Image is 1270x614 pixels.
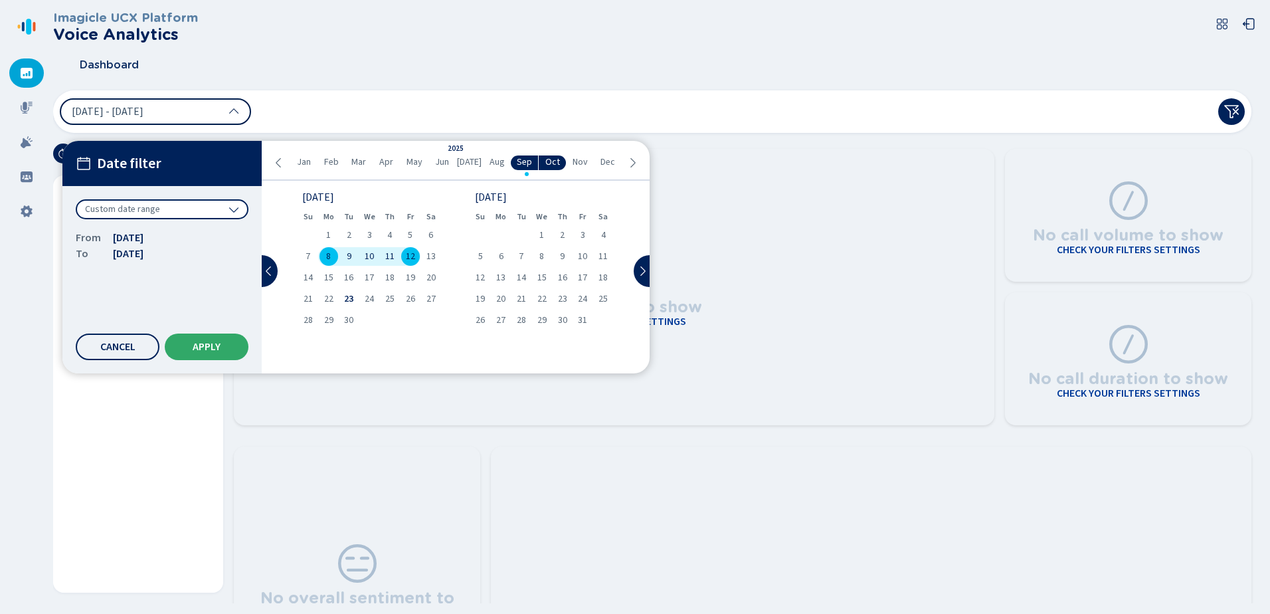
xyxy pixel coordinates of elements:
[323,212,334,221] abbr: Monday
[545,157,560,167] span: Oct
[517,294,526,304] span: 21
[379,157,393,167] span: Apr
[400,268,420,287] div: Fri Sep 19 2025
[420,247,441,266] div: Sat Sep 13 2025
[476,212,485,221] abbr: Sunday
[298,311,318,330] div: Sun Sep 28 2025
[496,273,505,282] span: 13
[420,226,441,245] div: Sat Sep 06 2025
[531,268,552,287] div: Wed Oct 15 2025
[380,247,401,266] div: Thu Sep 11 2025
[72,106,143,117] span: [DATE] - [DATE]
[304,212,313,221] abbr: Sunday
[297,157,311,167] span: Jan
[531,290,552,308] div: Wed Oct 22 2025
[478,252,483,261] span: 5
[407,157,422,167] span: May
[165,334,248,360] button: Apply
[339,247,359,266] div: Tue Sep 09 2025
[511,311,532,330] div: Tue Oct 28 2025
[593,290,614,308] div: Sat Oct 25 2025
[627,157,638,168] svg: chevron-right
[593,268,614,287] div: Sat Oct 18 2025
[581,231,585,240] span: 3
[367,231,372,240] span: 3
[264,266,274,276] svg: chevron-left
[552,226,573,245] div: Thu Oct 02 2025
[380,290,401,308] div: Thu Sep 25 2025
[558,316,567,325] span: 30
[519,252,523,261] span: 7
[531,226,552,245] div: Wed Oct 01 2025
[557,212,567,221] abbr: Thursday
[76,246,102,262] span: To
[304,316,313,325] span: 28
[552,311,573,330] div: Thu Oct 30 2025
[560,252,565,261] span: 9
[598,212,608,221] abbr: Saturday
[298,247,318,266] div: Sun Sep 07 2025
[385,252,395,261] span: 11
[560,231,565,240] span: 2
[339,226,359,245] div: Tue Sep 02 2025
[318,268,339,287] div: Mon Sep 15 2025
[573,311,593,330] div: Fri Oct 31 2025
[426,252,436,261] span: 13
[380,268,401,287] div: Thu Sep 18 2025
[113,230,143,246] span: [DATE]
[365,294,374,304] span: 24
[476,273,485,282] span: 12
[324,316,333,325] span: 29
[517,212,526,221] abbr: Tuesday
[344,212,353,221] abbr: Tuesday
[20,66,33,80] svg: dashboard-filled
[318,226,339,245] div: Mon Sep 01 2025
[359,290,380,308] div: Wed Sep 24 2025
[306,252,310,261] span: 7
[76,334,159,360] button: Cancel
[385,212,395,221] abbr: Thursday
[558,273,567,282] span: 16
[365,252,374,261] span: 10
[20,136,33,149] svg: alarm-filled
[400,290,420,308] div: Fri Sep 26 2025
[578,252,587,261] span: 10
[60,98,251,125] button: [DATE] - [DATE]
[593,226,614,245] div: Sat Oct 04 2025
[1224,104,1239,120] svg: funnel-disabled
[318,290,339,308] div: Mon Sep 22 2025
[1218,98,1245,125] button: Clear filters
[298,268,318,287] div: Sun Sep 14 2025
[339,311,359,330] div: Tue Sep 30 2025
[193,342,221,352] span: Apply
[228,204,239,215] svg: chevron-down
[406,294,415,304] span: 26
[347,252,351,261] span: 9
[76,230,102,246] span: From
[359,226,380,245] div: Wed Sep 03 2025
[499,252,503,261] span: 6
[491,268,511,287] div: Mon Oct 13 2025
[598,252,608,261] span: 11
[426,273,436,282] span: 20
[420,290,441,308] div: Sat Sep 27 2025
[496,294,505,304] span: 20
[324,273,333,282] span: 15
[511,247,532,266] div: Tue Oct 07 2025
[9,93,44,122] div: Recordings
[476,316,485,325] span: 26
[552,247,573,266] div: Thu Oct 09 2025
[9,128,44,157] div: Alarms
[326,231,331,240] span: 1
[380,226,401,245] div: Thu Sep 04 2025
[85,203,160,216] span: Custom date range
[470,247,491,266] div: Sun Oct 05 2025
[539,231,544,240] span: 1
[53,11,198,25] h3: Imagicle UCX Platform
[420,268,441,287] div: Sat Sep 20 2025
[573,157,588,167] span: Nov
[359,268,380,287] div: Wed Sep 17 2025
[637,266,648,276] svg: chevron-right
[9,197,44,226] div: Settings
[406,273,415,282] span: 19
